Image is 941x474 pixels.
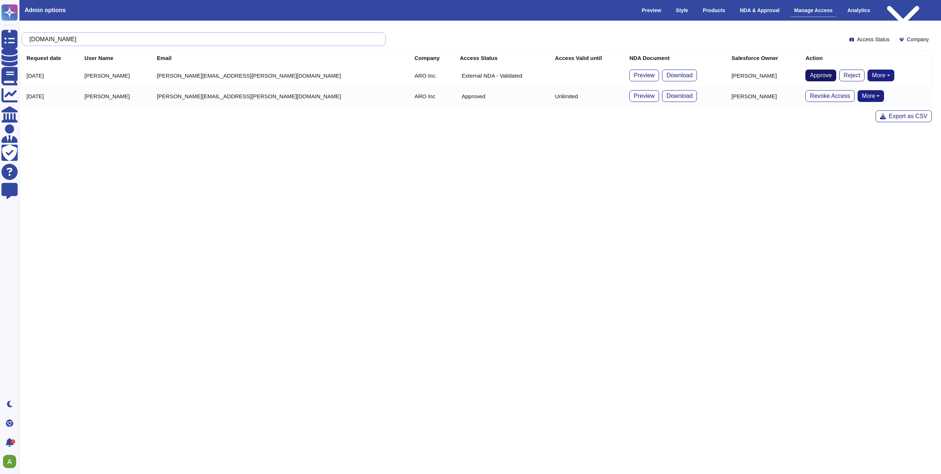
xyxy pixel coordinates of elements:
[455,51,551,65] th: Access Status
[1,453,21,470] button: user
[867,70,894,81] button: More
[662,90,697,102] button: Download
[551,51,625,65] th: Access Valid until
[22,65,80,86] td: [DATE]
[80,65,153,86] td: [PERSON_NAME]
[805,90,854,102] button: Revoke Access
[80,51,153,65] th: User Name
[410,86,455,106] td: ARO Inc
[462,93,485,99] p: Approved
[666,72,693,78] span: Download
[638,4,665,17] div: Preview
[857,37,890,42] span: Access Status
[844,72,860,78] span: Reject
[727,51,801,65] th: Salesforce Owner
[839,70,865,81] button: Reject
[889,113,927,119] span: Export as CSV
[662,70,697,81] button: Download
[3,455,16,468] img: user
[11,439,15,444] div: 2
[810,72,832,78] span: Approve
[727,65,801,86] td: [PERSON_NAME]
[551,86,625,106] td: Unlimited
[153,51,410,65] th: Email
[22,86,80,106] td: [DATE]
[153,86,410,106] td: [PERSON_NAME][EMAIL_ADDRESS][PERSON_NAME][DOMAIN_NAME]
[634,72,655,78] span: Preview
[810,93,850,99] span: Revoke Access
[844,4,874,17] div: Analytics
[727,86,801,106] td: [PERSON_NAME]
[153,65,410,86] td: [PERSON_NAME][EMAIL_ADDRESS][PERSON_NAME][DOMAIN_NAME]
[672,4,692,17] div: Style
[22,51,80,65] th: Request date
[462,73,522,78] p: External NDA - Validated
[625,51,727,65] th: NDA Document
[25,7,66,14] h3: Admin options
[736,4,783,17] div: NDA & Approval
[805,70,836,81] button: Approve
[907,37,929,42] span: Company
[26,33,378,46] input: Search by keywords
[410,65,455,86] td: ARO Inc.
[410,51,455,65] th: Company
[876,110,932,122] button: Export as CSV
[629,90,659,102] button: Preview
[699,4,729,17] div: Products
[80,86,153,106] td: [PERSON_NAME]
[666,93,693,99] span: Download
[629,70,659,81] button: Preview
[634,93,655,99] span: Preview
[801,51,931,65] th: Action
[791,4,837,17] div: Manage Access
[858,90,884,102] button: More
